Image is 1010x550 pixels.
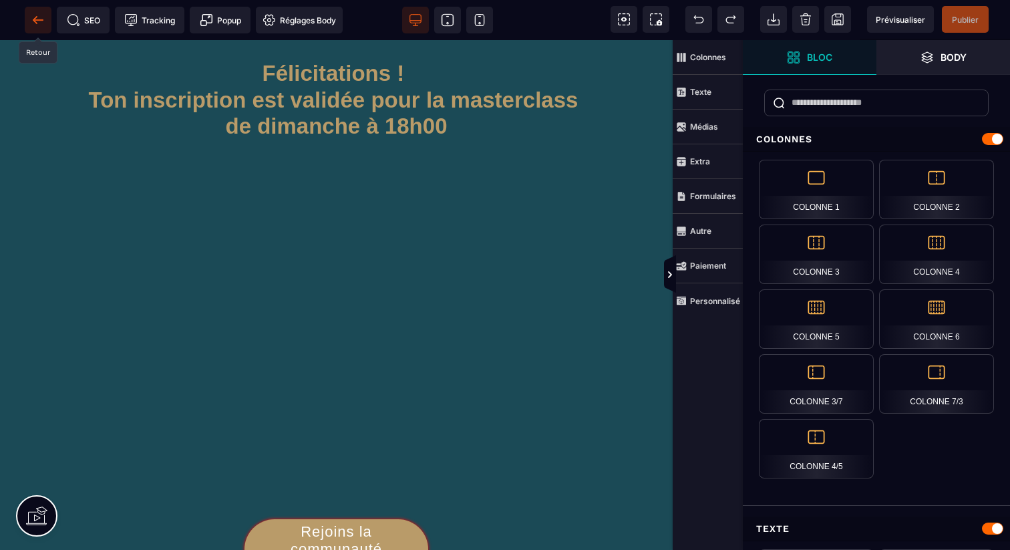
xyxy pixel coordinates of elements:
[717,6,744,33] span: Rétablir
[402,7,429,33] span: Voir bureau
[690,87,711,97] strong: Texte
[673,214,743,249] span: Autre
[643,6,669,33] span: Capture d'écran
[190,7,250,33] span: Créer une alerte modale
[743,255,756,295] span: Afficher les vues
[690,296,740,306] strong: Personnalisé
[690,191,736,201] strong: Formulaires
[263,13,336,27] span: Réglages Body
[879,225,994,284] div: Colonne 4
[941,52,967,62] strong: Body
[876,40,1010,75] span: Ouvrir les calques
[673,179,743,214] span: Formulaires
[673,75,743,110] span: Texte
[792,6,819,33] span: Nettoyage
[673,110,743,144] span: Médias
[759,354,874,414] div: Colonne 3/7
[200,13,241,27] span: Popup
[611,6,637,33] span: Voir les composants
[57,7,110,33] span: Métadata SEO
[807,52,832,62] strong: Bloc
[124,13,175,27] span: Tracking
[115,7,184,33] span: Code de suivi
[673,283,743,318] span: Personnalisé
[743,40,876,75] span: Ouvrir les blocs
[690,52,726,62] strong: Colonnes
[743,127,1010,152] div: Colonnes
[244,479,428,539] button: Rejoins la communauté Whatsaap
[690,156,710,166] strong: Extra
[759,289,874,349] div: Colonne 5
[256,7,343,33] span: Favicon
[879,354,994,414] div: Colonne 7/3
[743,517,1010,541] div: Texte
[867,6,934,33] span: Aperçu
[673,249,743,283] span: Paiement
[685,6,712,33] span: Défaire
[673,144,743,179] span: Extra
[879,160,994,219] div: Colonne 2
[760,6,787,33] span: Importer
[759,160,874,219] div: Colonne 1
[690,122,718,132] strong: Médias
[759,225,874,284] div: Colonne 3
[673,40,743,75] span: Colonnes
[434,7,461,33] span: Voir tablette
[942,6,989,33] span: Enregistrer le contenu
[25,7,51,33] span: Retour
[690,226,711,236] strong: Autre
[67,13,100,27] span: SEO
[879,289,994,349] div: Colonne 6
[466,7,493,33] span: Voir mobile
[759,419,874,478] div: Colonne 4/5
[824,6,851,33] span: Enregistrer
[40,20,633,106] h1: Félicitations ! Ton inscription est validée pour la masterclass de dimanche à 18h00
[876,15,925,25] span: Prévisualiser
[952,15,979,25] span: Publier
[690,261,726,271] strong: Paiement
[20,116,653,472] div: Félicitations !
